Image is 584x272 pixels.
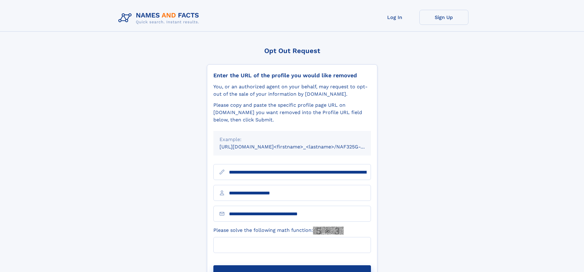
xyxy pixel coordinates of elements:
div: Opt Out Request [207,47,377,55]
div: Example: [219,136,365,143]
a: Sign Up [419,10,468,25]
img: Logo Names and Facts [116,10,204,26]
div: You, or an authorized agent on your behalf, may request to opt-out of the sale of your informatio... [213,83,371,98]
label: Please solve the following math function: [213,227,344,235]
div: Enter the URL of the profile you would like removed [213,72,371,79]
div: Please copy and paste the specific profile page URL on [DOMAIN_NAME] you want removed into the Pr... [213,102,371,124]
a: Log In [370,10,419,25]
small: [URL][DOMAIN_NAME]<firstname>_<lastname>/NAF325G-xxxxxxxx [219,144,383,150]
